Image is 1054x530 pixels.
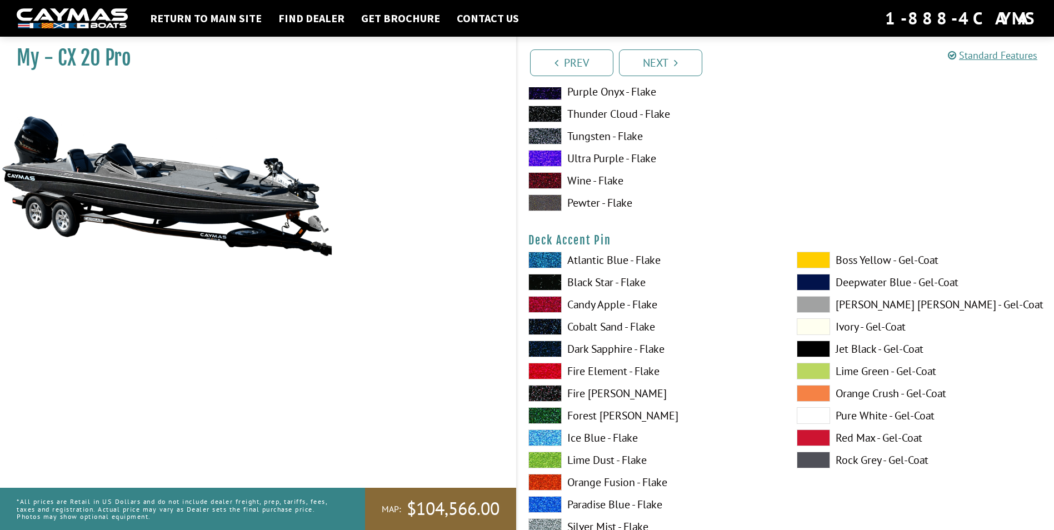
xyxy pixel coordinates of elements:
a: MAP:$104,566.00 [365,488,516,530]
a: Next [619,49,702,76]
span: $104,566.00 [407,497,499,521]
a: Contact Us [451,11,524,26]
h4: Deck Accent Pin [528,233,1043,247]
a: Standard Features [948,49,1037,62]
label: Boss Yellow - Gel-Coat [797,252,1043,268]
a: Find Dealer [273,11,350,26]
p: *All prices are Retail in US Dollars and do not include dealer freight, prep, tariffs, fees, taxe... [17,492,340,526]
img: white-logo-c9c8dbefe5ff5ceceb0f0178aa75bf4bb51f6bca0971e226c86eb53dfe498488.png [17,8,128,29]
label: Wine - Flake [528,172,775,189]
label: [PERSON_NAME] [PERSON_NAME] - Gel-Coat [797,296,1043,313]
label: Fire [PERSON_NAME] [528,385,775,402]
label: Pewter - Flake [528,194,775,211]
label: Ice Blue - Flake [528,429,775,446]
label: Dark Sapphire - Flake [528,341,775,357]
a: Prev [530,49,613,76]
h1: My - CX 20 Pro [17,46,488,71]
label: Pure White - Gel-Coat [797,407,1043,424]
a: Return to main site [144,11,267,26]
a: Get Brochure [356,11,446,26]
label: Jet Black - Gel-Coat [797,341,1043,357]
label: Cobalt Sand - Flake [528,318,775,335]
label: Lime Green - Gel-Coat [797,363,1043,379]
label: Thunder Cloud - Flake [528,106,775,122]
label: Atlantic Blue - Flake [528,252,775,268]
label: Fire Element - Flake [528,363,775,379]
label: Black Star - Flake [528,274,775,291]
label: Orange Fusion - Flake [528,474,775,491]
label: Purple Onyx - Flake [528,83,775,100]
label: Deepwater Blue - Gel-Coat [797,274,1043,291]
label: Lime Dust - Flake [528,452,775,468]
label: Candy Apple - Flake [528,296,775,313]
div: 1-888-4CAYMAS [885,6,1037,31]
label: Rock Grey - Gel-Coat [797,452,1043,468]
label: Tungsten - Flake [528,128,775,144]
label: Ultra Purple - Flake [528,150,775,167]
label: Orange Crush - Gel-Coat [797,385,1043,402]
label: Paradise Blue - Flake [528,496,775,513]
span: MAP: [382,503,401,515]
label: Forest [PERSON_NAME] [528,407,775,424]
label: Red Max - Gel-Coat [797,429,1043,446]
label: Ivory - Gel-Coat [797,318,1043,335]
